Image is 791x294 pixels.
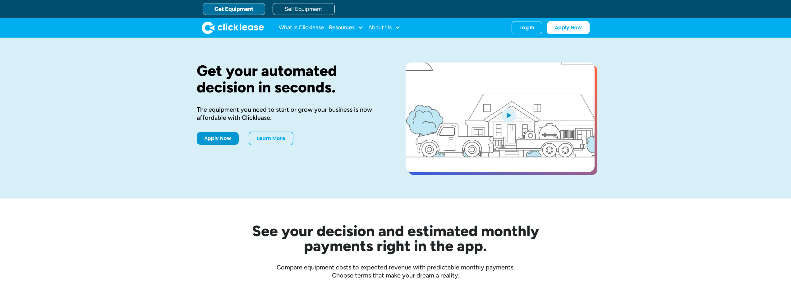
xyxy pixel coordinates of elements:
a: home [202,21,264,34]
div: Log In [519,25,534,31]
a: open lightbox [406,63,595,172]
div: The equipment you need to start or grow your business is now affordable with Clicklease. [197,105,386,122]
a: What Is Clicklease [279,21,324,34]
a: Get Equipment [203,3,265,15]
h1: Get your automated decision in seconds. [197,63,386,96]
img: Blue play button logo on a light blue circular background [500,106,517,124]
img: Clicklease logo [202,21,264,34]
a: Sell Equipment [273,3,335,15]
div: Compare equipment costs to expected revenue with predictable monthly payments. Choose terms that ... [197,263,595,279]
div: About Us [368,21,400,34]
div: Resources [329,21,363,34]
a: Apply Now [197,132,239,145]
a: Apply Now [547,21,590,34]
a: Learn More [249,132,293,145]
h2: See your decision and estimated monthly payments right in the app. [222,223,570,253]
